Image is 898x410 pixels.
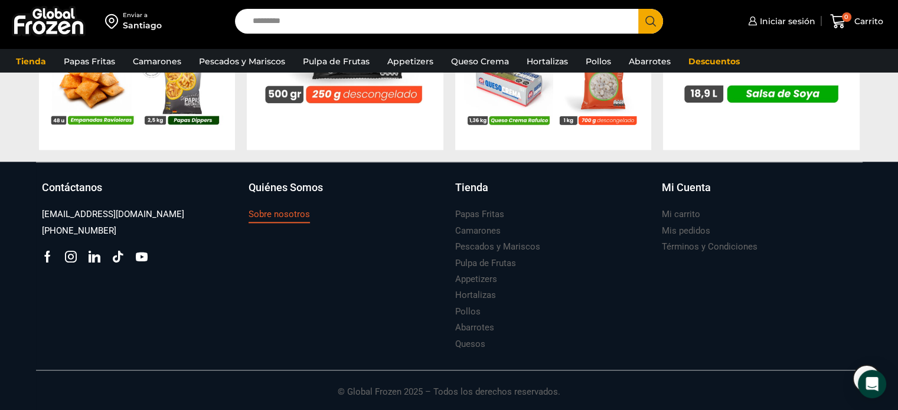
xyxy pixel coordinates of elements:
[638,9,663,34] button: Search button
[455,338,485,350] h3: Quesos
[455,239,540,255] a: Pescados y Mariscos
[455,289,496,301] h3: Hortalizas
[297,50,375,73] a: Pulpa de Frutas
[42,206,184,222] a: [EMAIL_ADDRESS][DOMAIN_NAME]
[455,304,481,320] a: Pollos
[455,208,504,221] h3: Papas Fritas
[662,239,757,255] a: Términos y Condiciones
[10,50,52,73] a: Tienda
[851,15,883,27] span: Carrito
[193,50,291,73] a: Pescados y Mariscos
[249,208,310,221] h3: Sobre nosotros
[42,223,116,239] a: [PHONE_NUMBER]
[842,12,851,22] span: 0
[105,11,123,31] img: address-field-icon.svg
[683,50,746,73] a: Descuentos
[662,223,710,239] a: Mis pedidos
[249,180,443,207] a: Quiénes Somos
[662,225,710,237] h3: Mis pedidos
[455,336,485,352] a: Quesos
[455,223,501,239] a: Camarones
[42,225,116,237] h3: [PHONE_NUMBER]
[745,9,815,33] a: Iniciar sesión
[445,50,515,73] a: Queso Crema
[662,241,757,253] h3: Términos y Condiciones
[662,180,711,195] h3: Mi Cuenta
[42,180,237,207] a: Contáctanos
[455,322,494,334] h3: Abarrotes
[42,180,102,195] h3: Contáctanos
[42,208,184,221] h3: [EMAIL_ADDRESS][DOMAIN_NAME]
[455,180,650,207] a: Tienda
[455,320,494,336] a: Abarrotes
[381,50,439,73] a: Appetizers
[36,370,863,399] p: © Global Frozen 2025 – Todos los derechos reservados.
[521,50,574,73] a: Hortalizas
[249,206,310,222] a: Sobre nosotros
[455,257,516,270] h3: Pulpa de Frutas
[123,11,162,19] div: Enviar a
[127,50,187,73] a: Camarones
[455,206,504,222] a: Papas Fritas
[580,50,617,73] a: Pollos
[455,271,497,287] a: Appetizers
[455,180,488,195] h3: Tienda
[827,8,886,35] a: 0 Carrito
[249,180,323,195] h3: Quiénes Somos
[455,273,497,286] h3: Appetizers
[58,50,121,73] a: Papas Fritas
[123,19,162,31] div: Santiago
[757,15,815,27] span: Iniciar sesión
[455,225,501,237] h3: Camarones
[455,306,481,318] h3: Pollos
[455,255,516,271] a: Pulpa de Frutas
[455,287,496,303] a: Hortalizas
[455,241,540,253] h3: Pescados y Mariscos
[858,370,886,398] div: Open Intercom Messenger
[662,208,700,221] h3: Mi carrito
[662,206,700,222] a: Mi carrito
[662,180,857,207] a: Mi Cuenta
[623,50,677,73] a: Abarrotes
